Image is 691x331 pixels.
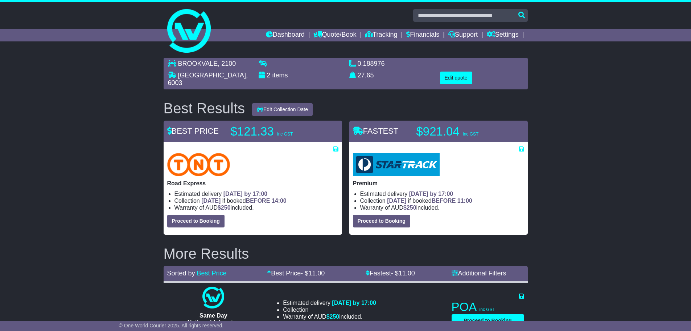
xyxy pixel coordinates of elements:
[164,246,528,262] h2: More Results
[272,198,287,204] span: 14:00
[283,306,376,313] li: Collection
[174,197,338,204] li: Collection
[266,29,305,41] a: Dashboard
[452,300,524,314] p: POA
[119,323,224,328] span: © One World Courier 2025. All rights reserved.
[391,270,415,277] span: - $
[358,72,374,79] span: 27.65
[326,314,340,320] span: $
[201,198,221,204] span: [DATE]
[358,60,385,67] span: 0.188976
[409,191,453,197] span: [DATE] by 17:00
[231,124,321,139] p: $121.33
[440,72,472,84] button: Edit quote
[353,180,524,187] p: Premium
[197,270,227,277] a: Best Price
[308,270,325,277] span: 11.00
[353,153,440,176] img: StarTrack: Premium
[360,204,524,211] li: Warranty of AUD included.
[487,29,519,41] a: Settings
[463,132,478,137] span: inc GST
[174,204,338,211] li: Warranty of AUD included.
[452,314,524,327] button: Proceed to Booking
[174,190,338,197] li: Estimated delivery
[480,307,495,312] span: inc GST
[202,287,224,308] img: One World Courier: Same Day Nationwide(quotes take 0.5-1 hour)
[283,299,376,306] li: Estimated delivery
[167,126,219,136] span: BEST PRICE
[457,198,472,204] span: 11:00
[272,72,288,79] span: items
[332,300,376,306] span: [DATE] by 17:00
[178,60,218,67] span: BROOKVALE
[252,103,313,116] button: Edit Collection Date
[399,270,415,277] span: 11.00
[407,205,416,211] span: 250
[448,29,478,41] a: Support
[360,197,524,204] li: Collection
[178,72,246,79] span: [GEOGRAPHIC_DATA]
[360,190,524,197] li: Estimated delivery
[201,198,286,204] span: if booked
[406,29,439,41] a: Financials
[246,198,270,204] span: BEFORE
[267,270,325,277] a: Best Price- $11.00
[365,29,397,41] a: Tracking
[168,72,248,87] span: , 6003
[267,72,271,79] span: 2
[221,205,231,211] span: 250
[223,191,268,197] span: [DATE] by 17:00
[218,60,236,67] span: , 2100
[353,215,410,227] button: Proceed to Booking
[432,198,456,204] span: BEFORE
[167,180,338,187] p: Road Express
[160,100,249,116] div: Best Results
[353,126,399,136] span: FASTEST
[218,205,231,211] span: $
[167,270,195,277] span: Sorted by
[167,153,230,176] img: TNT Domestic: Road Express
[277,132,293,137] span: inc GST
[313,29,356,41] a: Quote/Book
[283,313,376,320] li: Warranty of AUD included.
[403,205,416,211] span: $
[167,215,225,227] button: Proceed to Booking
[416,124,507,139] p: $921.04
[387,198,472,204] span: if booked
[301,270,325,277] span: - $
[387,198,406,204] span: [DATE]
[366,270,415,277] a: Fastest- $11.00
[330,314,340,320] span: 250
[452,270,506,277] a: Additional Filters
